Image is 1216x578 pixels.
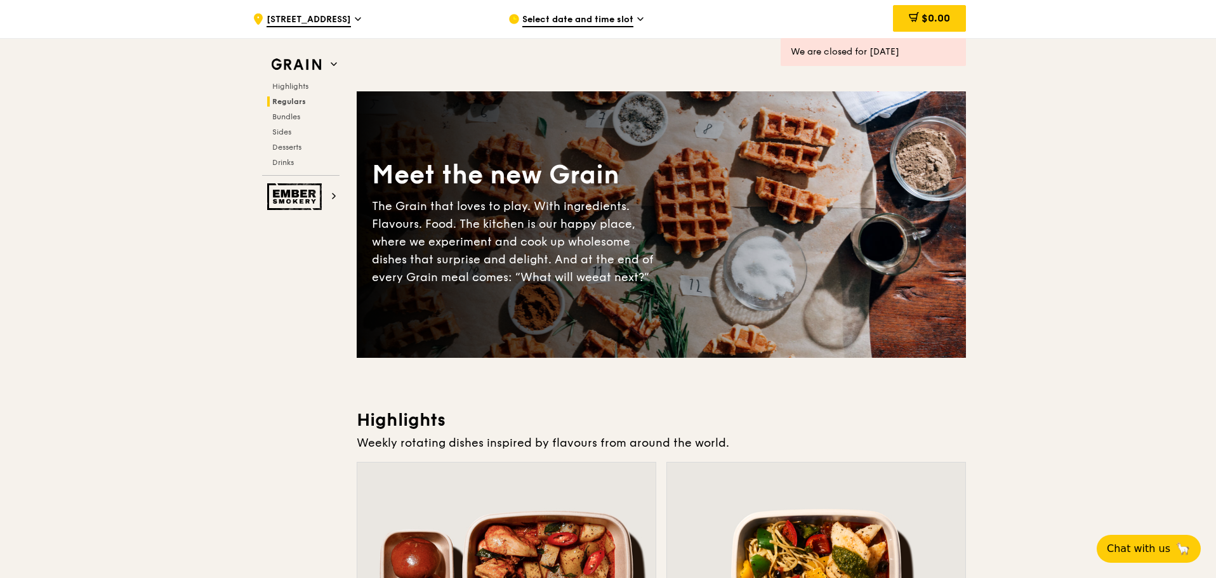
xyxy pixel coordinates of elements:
img: Grain web logo [267,53,326,76]
span: $0.00 [922,12,950,24]
div: The Grain that loves to play. With ingredients. Flavours. Food. The kitchen is our happy place, w... [372,197,661,286]
span: Select date and time slot [522,13,633,27]
span: Desserts [272,143,301,152]
button: Chat with us🦙 [1097,535,1201,563]
span: Regulars [272,97,306,106]
span: Bundles [272,112,300,121]
span: eat next?” [592,270,649,284]
img: Ember Smokery web logo [267,183,326,210]
span: Chat with us [1107,541,1170,556]
div: Meet the new Grain [372,158,661,192]
h3: Highlights [357,409,966,431]
span: Sides [272,128,291,136]
div: We are closed for [DATE] [791,46,956,58]
span: 🦙 [1175,541,1191,556]
span: Highlights [272,82,308,91]
span: [STREET_ADDRESS] [267,13,351,27]
span: Drinks [272,158,294,167]
div: Weekly rotating dishes inspired by flavours from around the world. [357,434,966,452]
